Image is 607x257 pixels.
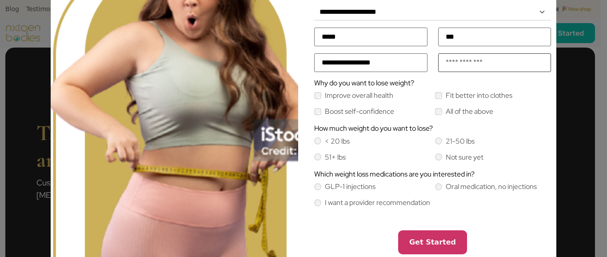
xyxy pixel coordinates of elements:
label: 51+ lbs [325,154,346,161]
label: 21-50 lbs [446,138,475,145]
button: Get Started [398,230,467,254]
label: Oral medication, no injections [446,183,537,190]
label: GLP-1 injections [325,183,375,190]
label: Why do you want to lose weight? [314,80,414,87]
label: Improve overall health [325,92,393,99]
label: How much weight do you want to lose? [314,125,433,132]
label: < 20 lbs [325,138,350,145]
label: I want a provider recommendation [325,199,430,206]
label: Fit better into clothes [446,92,512,99]
select: Default select example [314,4,551,20]
label: Not sure yet [446,154,483,161]
label: Which weight loss medications are you interested in? [314,171,475,178]
label: Boost self-confidence [325,108,394,115]
label: All of the above [446,108,493,115]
